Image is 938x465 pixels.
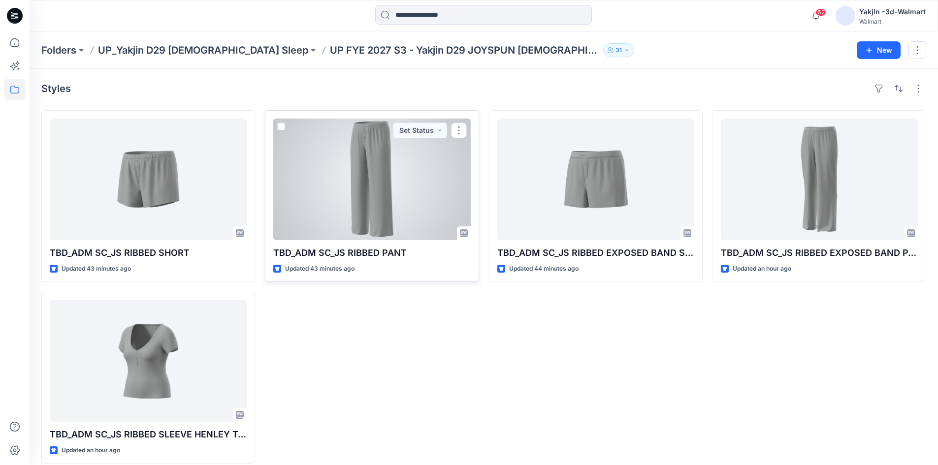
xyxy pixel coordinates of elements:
[859,6,926,18] div: Yakjin -3d-Walmart
[62,445,120,456] p: Updated an hour ago
[98,43,308,57] a: UP_Yakjin D29 [DEMOGRAPHIC_DATA] Sleep
[273,246,470,260] p: TBD_ADM SC_JS RIBBED PANT
[330,43,599,57] p: UP FYE 2027 S3 - Yakjin D29 JOYSPUN [DEMOGRAPHIC_DATA] Sleepwear
[50,428,247,441] p: TBD_ADM SC_JS RIBBED SLEEVE HENLEY TOP
[721,246,918,260] p: TBD_ADM SC_JS RIBBED EXPOSED BAND PANT
[615,45,622,56] p: 31
[497,246,694,260] p: TBD_ADM SC_JS RIBBED EXPOSED BAND SHORT
[41,83,71,94] h4: Styles
[721,119,918,240] a: TBD_ADM SC_JS RIBBED EXPOSED BAND PANT
[285,264,355,274] p: Updated 43 minutes ago
[50,300,247,422] a: TBD_ADM SC_JS RIBBED SLEEVE HENLEY TOP
[50,246,247,260] p: TBD_ADM SC_JS RIBBED SHORT
[62,264,131,274] p: Updated 43 minutes ago
[50,119,247,240] a: TBD_ADM SC_JS RIBBED SHORT
[857,41,901,59] button: New
[815,8,826,16] span: 62
[859,18,926,25] div: Walmart
[497,119,694,240] a: TBD_ADM SC_JS RIBBED EXPOSED BAND SHORT
[836,6,855,26] img: avatar
[509,264,579,274] p: Updated 44 minutes ago
[273,119,470,240] a: TBD_ADM SC_JS RIBBED PANT
[733,264,791,274] p: Updated an hour ago
[41,43,76,57] a: Folders
[603,43,634,57] button: 31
